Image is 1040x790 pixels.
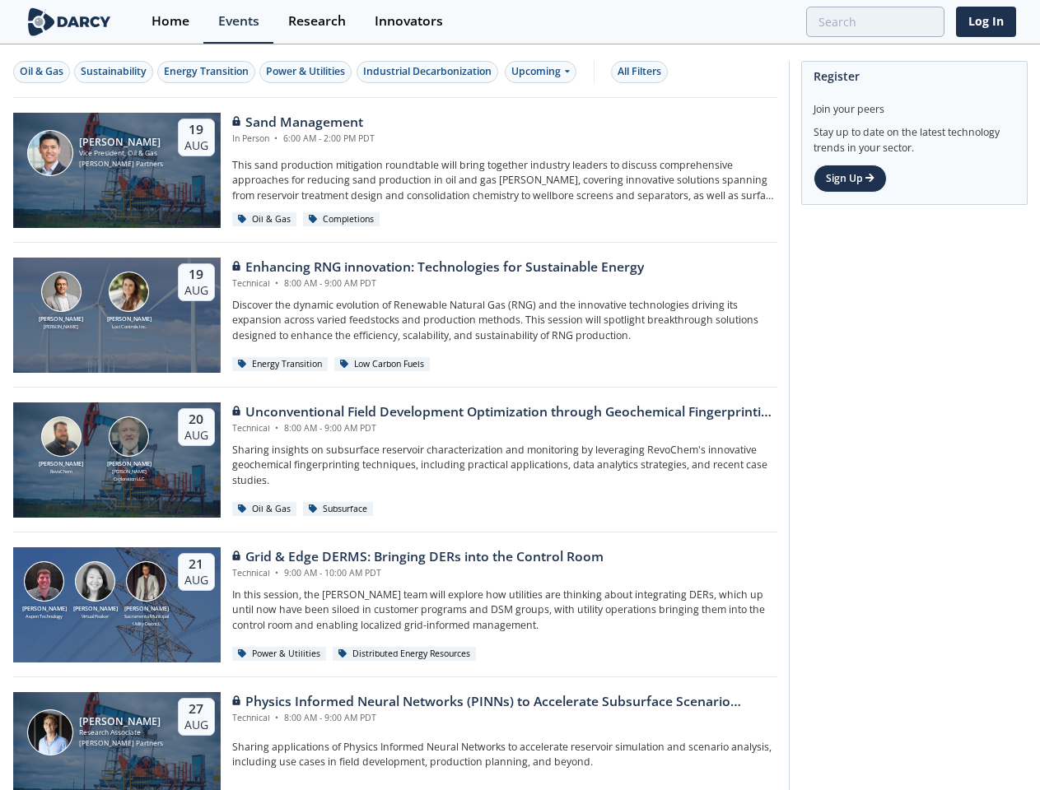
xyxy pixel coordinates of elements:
a: Bob Aylsworth [PERSON_NAME] RevoChem John Sinclair [PERSON_NAME] [PERSON_NAME] Exploration LLC 20... [13,402,777,518]
button: Sustainability [74,61,153,83]
div: Energy Transition [232,357,329,372]
div: Aug [184,283,208,298]
div: Aug [184,138,208,153]
div: [PERSON_NAME] [19,605,70,614]
div: [PERSON_NAME] [35,323,86,330]
p: In this session, the [PERSON_NAME] team will explore how utilities are thinking about integrating... [232,588,777,633]
div: Technical 8:00 AM - 9:00 AM PDT [232,422,777,435]
span: • [273,567,282,579]
div: Aug [184,718,208,732]
p: This sand production mitigation roundtable will bring together industry leaders to discuss compre... [232,158,777,203]
div: [PERSON_NAME] Partners [79,738,163,749]
div: [PERSON_NAME] [35,315,86,324]
img: Juan Mayol [27,709,73,755]
div: Physics Informed Neural Networks (PINNs) to Accelerate Subsurface Scenario Analysis [232,692,777,712]
p: Sharing insights on subsurface reservoir characterization and monitoring by leveraging RevoChem's... [232,443,777,488]
div: Subsurface [303,502,374,517]
div: 21 [184,556,208,573]
button: Oil & Gas [13,61,70,83]
img: John Sinclair [109,416,149,457]
div: Stay up to date on the latest technology trends in your sector. [814,117,1015,156]
p: Discover the dynamic evolution of Renewable Natural Gas (RNG) and the innovative technologies dri... [232,298,777,343]
img: Ron Sasaki [27,130,73,176]
div: Research [288,15,346,28]
img: logo-wide.svg [25,7,114,36]
div: Events [218,15,259,28]
div: All Filters [618,64,661,79]
div: Unconventional Field Development Optimization through Geochemical Fingerprinting Technology [232,402,777,422]
div: [PERSON_NAME] Exploration LLC [104,468,155,482]
div: Power & Utilities [232,647,327,662]
div: In Person 6:00 AM - 2:00 PM PDT [232,132,375,146]
div: [PERSON_NAME] [104,315,155,324]
div: Oil & Gas [20,64,63,79]
div: Upcoming [505,61,576,83]
div: [PERSON_NAME] Partners [79,159,163,170]
div: Join your peers [814,91,1015,117]
div: Research Associate [79,727,163,738]
a: Amir Akbari [PERSON_NAME] [PERSON_NAME] Nicole Neff [PERSON_NAME] Loci Controls Inc. 19 Aug Enhan... [13,258,777,373]
div: Technical 9:00 AM - 10:00 AM PDT [232,567,604,580]
div: Grid & Edge DERMS: Bringing DERs into the Control Room [232,547,604,567]
div: Enhancing RNG innovation: Technologies for Sustainable Energy [232,258,644,277]
div: Aspen Technology [19,613,70,620]
div: Register [814,62,1015,91]
div: Technical 8:00 AM - 9:00 AM PDT [232,277,644,290]
a: Jonathan Curtis [PERSON_NAME] Aspen Technology Brenda Chew [PERSON_NAME] Virtual Peaker Yevgeniy ... [13,547,777,662]
div: [PERSON_NAME] [79,716,163,727]
div: Industrial Decarbonization [363,64,492,79]
button: Power & Utilities [259,61,352,83]
button: Energy Transition [157,61,255,83]
div: Virtual Peaker [70,613,121,620]
div: Home [152,15,189,28]
div: Energy Transition [164,64,249,79]
p: Sharing applications of Physics Informed Neural Networks to accelerate reservoir simulation and s... [232,740,777,770]
span: • [273,277,282,289]
div: Loci Controls Inc. [104,323,155,330]
img: Yevgeniy Postnov [126,561,166,602]
div: Distributed Energy Resources [333,647,477,662]
button: All Filters [611,61,668,83]
div: [PERSON_NAME] [70,605,121,614]
div: Sacramento Municipal Utility District. [121,613,172,627]
div: Power & Utilities [266,64,345,79]
span: • [272,132,281,144]
a: Sign Up [814,165,887,193]
div: Innovators [375,15,443,28]
div: [PERSON_NAME] [121,605,172,614]
div: Low Carbon Fuels [334,357,431,372]
div: Completions [303,212,380,227]
img: Jonathan Curtis [24,561,64,602]
div: Oil & Gas [232,212,297,227]
a: Log In [956,7,1016,37]
div: Aug [184,573,208,588]
img: Bob Aylsworth [41,416,82,457]
span: • [273,422,282,434]
button: Industrial Decarbonization [357,61,498,83]
div: Aug [184,428,208,443]
div: 19 [184,122,208,138]
a: Ron Sasaki [PERSON_NAME] Vice President, Oil & Gas [PERSON_NAME] Partners 19 Aug Sand Management ... [13,113,777,228]
div: Oil & Gas [232,502,297,517]
div: [PERSON_NAME] [79,137,163,148]
div: 27 [184,701,208,718]
div: 19 [184,267,208,283]
span: • [273,712,282,723]
img: Brenda Chew [75,561,115,602]
img: Nicole Neff [109,272,149,312]
div: [PERSON_NAME] [104,460,155,469]
div: Technical 8:00 AM - 9:00 AM PDT [232,712,777,725]
div: Vice President, Oil & Gas [79,148,163,159]
input: Advanced Search [806,7,944,37]
div: 20 [184,411,208,428]
div: [PERSON_NAME] [35,460,86,469]
div: RevoChem [35,468,86,475]
div: Sand Management [232,113,375,132]
img: Amir Akbari [41,272,82,312]
div: Sustainability [81,64,147,79]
